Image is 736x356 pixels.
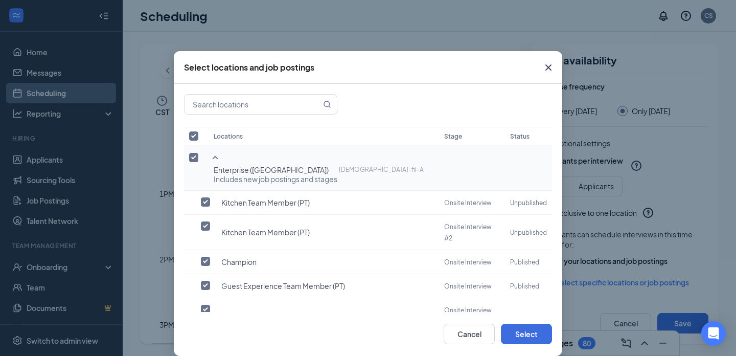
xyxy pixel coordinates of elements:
[339,165,424,175] p: [DEMOGRAPHIC_DATA]-fil-A
[505,127,552,145] th: Status
[221,257,257,267] span: Champion
[510,258,539,266] span: published
[444,223,492,242] span: Onsite Interview #2
[542,61,555,74] svg: Cross
[214,174,424,184] span: Includes new job postings and stages
[510,282,539,290] span: published
[444,306,492,325] span: Onsite Interview #2
[510,229,547,236] span: Unpublished
[221,227,310,237] span: Kitchen Team Member (PT)
[184,62,314,73] div: Select locations and job postings
[221,281,345,291] span: Guest Experience Team Member (PT)
[221,310,345,321] span: Guest Experience Team Member (PT)
[444,282,492,290] span: Onsite Interview
[439,127,505,145] th: Stage
[444,199,492,207] span: Onsite Interview
[510,199,547,207] span: Unpublished
[444,324,495,344] button: Cancel
[701,321,726,346] div: Open Intercom Messenger
[214,165,329,175] span: Enterprise ([GEOGRAPHIC_DATA])
[221,197,310,208] span: Kitchen Team Member (PT)
[209,151,221,164] svg: SmallChevronUp
[444,258,492,266] span: Onsite Interview
[535,51,562,84] button: Close
[209,127,439,145] th: Locations
[501,324,552,344] button: Select
[323,100,331,108] svg: MagnifyingGlass
[185,95,321,114] input: Search locations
